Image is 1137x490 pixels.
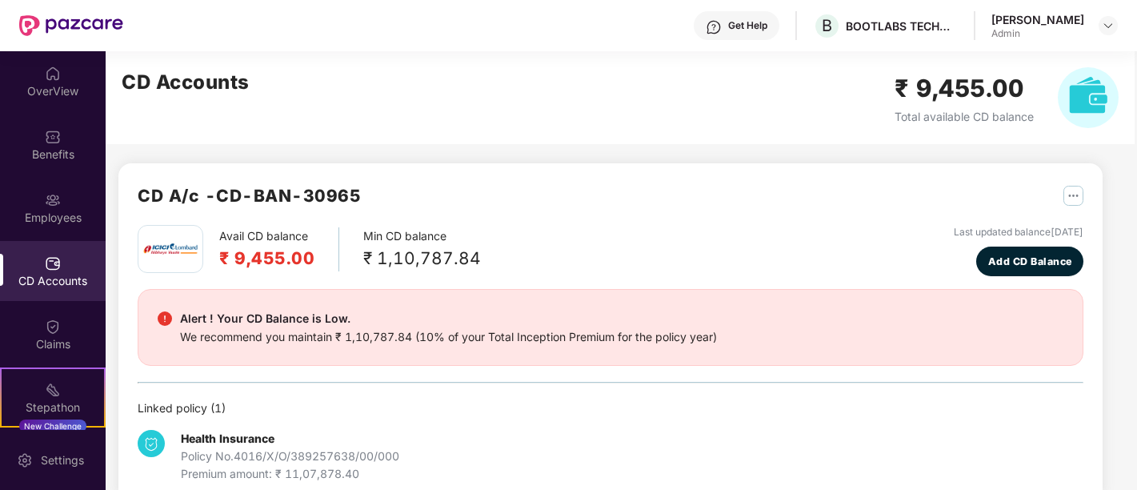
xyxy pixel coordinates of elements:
[45,319,61,335] img: svg+xml;base64,PHN2ZyBpZD0iQ2xhaW0iIHhtbG5zPSJodHRwOi8vd3d3LnczLm9yZy8yMDAwL3N2ZyIgd2lkdGg9IjIwIi...
[363,227,481,271] div: Min CD balance
[181,465,399,483] div: Premium amount: ₹ 11,07,878.40
[2,400,104,416] div: Stepathon
[991,12,1084,27] div: [PERSON_NAME]
[45,66,61,82] img: svg+xml;base64,PHN2ZyBpZD0iSG9tZSIgeG1sbnM9Imh0dHA6Ly93d3cudzMub3JnLzIwMDAvc3ZnIiB3aWR0aD0iMjAiIG...
[954,225,1083,240] div: Last updated balance [DATE]
[138,183,361,209] h2: CD A/c - CD-BAN-30965
[846,18,958,34] div: BOOTLABS TECHNOLOGIES PRIVATE LIMITED
[706,19,722,35] img: svg+xml;base64,PHN2ZyBpZD0iSGVscC0zMngzMiIgeG1sbnM9Imh0dHA6Ly93d3cudzMub3JnLzIwMDAvc3ZnIiB3aWR0aD...
[728,19,767,32] div: Get Help
[17,452,33,468] img: svg+xml;base64,PHN2ZyBpZD0iU2V0dGluZy0yMHgyMCIgeG1sbnM9Imh0dHA6Ly93d3cudzMub3JnLzIwMDAvc3ZnIiB3aW...
[363,245,481,271] div: ₹ 1,10,787.84
[219,227,339,271] div: Avail CD balance
[181,432,274,445] b: Health Insurance
[45,129,61,145] img: svg+xml;base64,PHN2ZyBpZD0iQmVuZWZpdHMiIHhtbG5zPSJodHRwOi8vd3d3LnczLm9yZy8yMDAwL3N2ZyIgd2lkdGg9Ij...
[138,430,165,457] img: svg+xml;base64,PHN2ZyB4bWxucz0iaHR0cDovL3d3dy53My5vcmcvMjAwMC9zdmciIHdpZHRoPSIzNCIgaGVpZ2h0PSIzNC...
[219,245,314,271] h2: ₹ 9,455.00
[45,192,61,208] img: svg+xml;base64,PHN2ZyBpZD0iRW1wbG95ZWVzIiB4bWxucz0iaHR0cDovL3d3dy53My5vcmcvMjAwMC9zdmciIHdpZHRoPS...
[19,420,86,432] div: New Challenge
[36,452,89,468] div: Settings
[1058,67,1119,128] img: svg+xml;base64,PHN2ZyB4bWxucz0iaHR0cDovL3d3dy53My5vcmcvMjAwMC9zdmciIHhtbG5zOnhsaW5rPSJodHRwOi8vd3...
[158,311,172,326] img: svg+xml;base64,PHN2ZyBpZD0iRGFuZ2VyX2FsZXJ0IiBkYXRhLW5hbWU9IkRhbmdlciBhbGVydCIgeG1sbnM9Imh0dHA6Ly...
[180,309,717,328] div: Alert ! Your CD Balance is Low.
[1063,186,1083,206] img: svg+xml;base64,PHN2ZyB4bWxucz0iaHR0cDovL3d3dy53My5vcmcvMjAwMC9zdmciIHdpZHRoPSIyNSIgaGVpZ2h0PSIyNS...
[988,254,1072,270] span: Add CD Balance
[138,400,1083,417] div: Linked policy ( 1 )
[180,328,717,346] div: We recommend you maintain ₹ 1,10,787.84 (10% of your Total Inception Premium for the policy year)
[1102,19,1115,32] img: svg+xml;base64,PHN2ZyBpZD0iRHJvcGRvd24tMzJ4MzIiIHhtbG5zPSJodHRwOi8vd3d3LnczLm9yZy8yMDAwL3N2ZyIgd2...
[991,27,1084,40] div: Admin
[895,110,1034,123] span: Total available CD balance
[140,239,201,259] img: icici.png
[822,16,832,35] span: B
[976,247,1083,276] button: Add CD Balance
[45,382,61,398] img: svg+xml;base64,PHN2ZyB4bWxucz0iaHR0cDovL3d3dy53My5vcmcvMjAwMC9zdmciIHdpZHRoPSIyMSIgaGVpZ2h0PSIyMC...
[122,67,250,98] h2: CD Accounts
[181,448,399,465] div: Policy No. 4016/X/O/389257638/00/000
[19,15,123,36] img: New Pazcare Logo
[895,70,1034,107] h2: ₹ 9,455.00
[45,255,61,271] img: svg+xml;base64,PHN2ZyBpZD0iQ0RfQWNjb3VudHMiIGRhdGEtbmFtZT0iQ0QgQWNjb3VudHMiIHhtbG5zPSJodHRwOi8vd3...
